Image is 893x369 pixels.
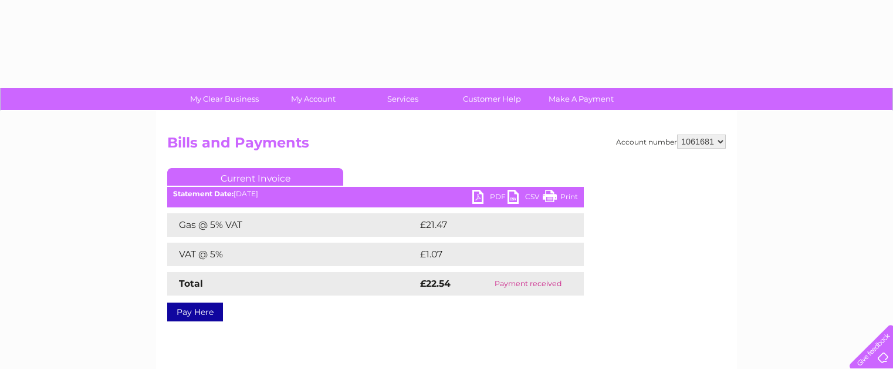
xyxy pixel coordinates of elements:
[167,303,223,321] a: Pay Here
[543,190,578,207] a: Print
[533,88,630,110] a: Make A Payment
[616,135,726,149] div: Account number
[167,190,584,198] div: [DATE]
[173,189,234,198] b: Statement Date:
[508,190,543,207] a: CSV
[420,278,451,289] strong: £22.54
[354,88,451,110] a: Services
[417,213,559,237] td: £21.47
[167,213,417,237] td: Gas @ 5% VAT
[167,243,417,266] td: VAT @ 5%
[167,168,343,186] a: Current Invoice
[167,135,726,157] h2: Bills and Payments
[417,243,555,266] td: £1.07
[444,88,540,110] a: Customer Help
[472,190,508,207] a: PDF
[473,272,584,296] td: Payment received
[265,88,362,110] a: My Account
[179,278,203,289] strong: Total
[176,88,273,110] a: My Clear Business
